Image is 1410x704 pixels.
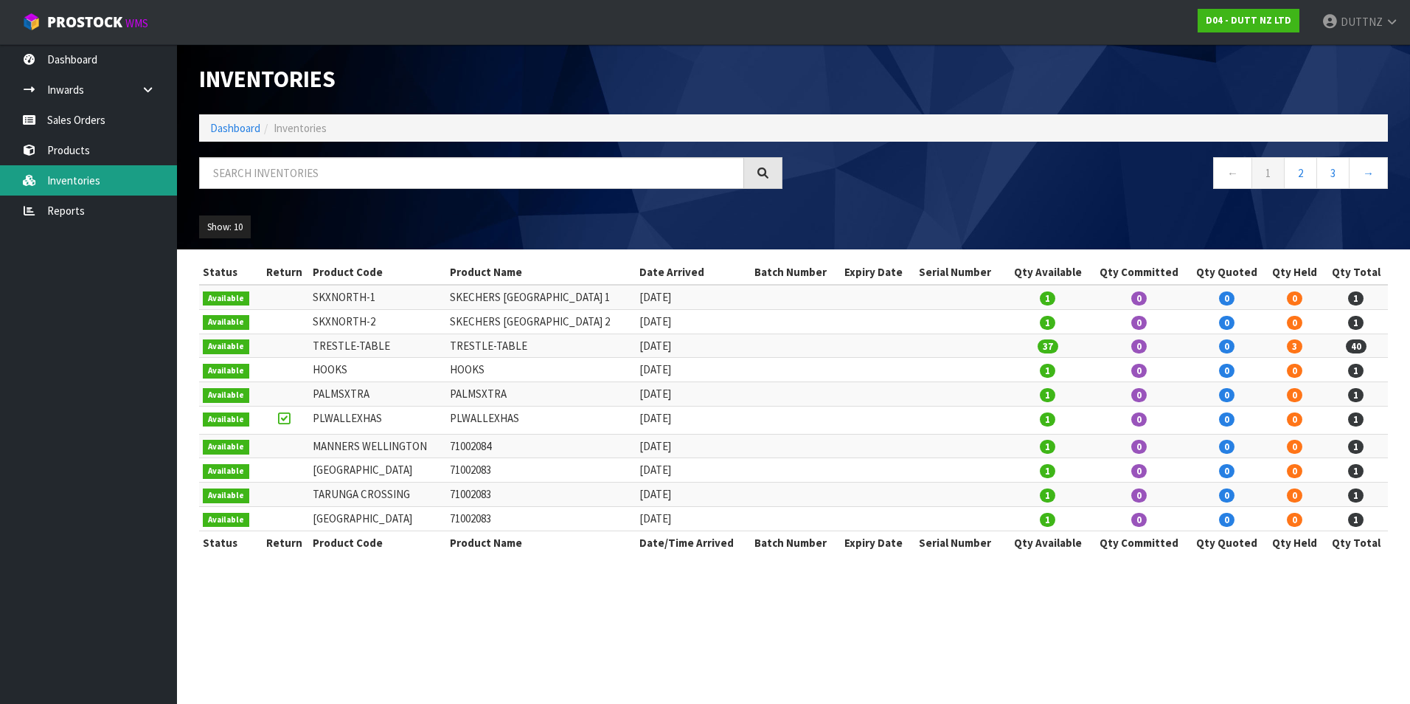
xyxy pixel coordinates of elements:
span: Available [203,489,249,503]
th: Status [199,531,260,554]
th: Date Arrived [636,260,751,284]
td: [GEOGRAPHIC_DATA] [309,458,447,483]
span: 0 [1287,316,1302,330]
span: 0 [1131,413,1147,427]
th: Product Name [446,531,636,554]
span: 0 [1287,489,1302,503]
td: TRESTLE-TABLE [446,334,636,358]
th: Qty Committed [1090,531,1187,554]
span: 1 [1348,316,1364,330]
th: Return [260,260,309,284]
span: 1 [1040,413,1055,427]
span: 0 [1131,440,1147,454]
th: Product Code [309,260,447,284]
span: 1 [1348,464,1364,478]
td: 71002083 [446,483,636,507]
span: Available [203,315,249,330]
span: 1 [1040,489,1055,503]
td: MANNERS WELLINGTON [309,434,447,458]
td: [DATE] [636,285,751,309]
td: TRESTLE-TABLE [309,334,447,358]
span: 0 [1131,489,1147,503]
span: 0 [1219,413,1234,427]
td: SKXNORTH-1 [309,285,447,309]
td: [GEOGRAPHIC_DATA] [309,507,447,531]
span: 0 [1131,316,1147,330]
th: Batch Number [751,260,841,284]
th: Serial Number [915,260,1005,284]
td: SKECHERS [GEOGRAPHIC_DATA] 2 [446,309,636,334]
span: 1 [1348,513,1364,527]
td: PLWALLEXHAS [446,407,636,434]
th: Product Code [309,531,447,554]
th: Qty Held [1265,531,1324,554]
td: [DATE] [636,458,751,483]
span: 1 [1040,513,1055,527]
strong: D04 - DUTT NZ LTD [1206,14,1291,27]
th: Qty Total [1324,531,1388,554]
th: Status [199,260,260,284]
span: 1 [1348,440,1364,454]
span: 1 [1348,388,1364,402]
span: 1 [1040,440,1055,454]
span: 0 [1131,339,1147,353]
span: 0 [1131,464,1147,478]
span: 0 [1287,464,1302,478]
a: 1 [1251,157,1285,189]
th: Qty Available [1005,260,1090,284]
span: 0 [1287,413,1302,427]
span: Available [203,464,249,479]
span: DUTTNZ [1341,15,1383,29]
span: 0 [1219,364,1234,378]
button: Show: 10 [199,215,251,239]
span: 0 [1131,364,1147,378]
span: 0 [1219,291,1234,306]
img: cube-alt.png [22,13,41,31]
span: 0 [1219,513,1234,527]
th: Qty Total [1324,260,1388,284]
td: [DATE] [636,407,751,434]
a: 2 [1284,157,1317,189]
a: 3 [1316,157,1350,189]
td: 71002083 [446,458,636,483]
th: Date/Time Arrived [636,531,751,554]
td: HOOKS [309,358,447,382]
a: ← [1213,157,1252,189]
th: Qty Held [1265,260,1324,284]
nav: Page navigation [805,157,1388,193]
span: 1 [1348,413,1364,427]
td: 71002083 [446,507,636,531]
th: Qty Available [1005,531,1090,554]
span: 0 [1219,440,1234,454]
span: Available [203,291,249,306]
span: Available [203,440,249,455]
td: SKXNORTH-2 [309,309,447,334]
span: 0 [1131,291,1147,306]
a: → [1349,157,1388,189]
span: Inventories [274,121,327,135]
span: 1 [1040,316,1055,330]
td: TARUNGA CROSSING [309,483,447,507]
td: PALMSXTRA [446,382,636,407]
th: Serial Number [915,531,1005,554]
td: [DATE] [636,483,751,507]
td: [DATE] [636,434,751,458]
span: 1 [1040,464,1055,478]
th: Expiry Date [841,531,915,554]
td: 71002084 [446,434,636,458]
span: 0 [1219,388,1234,402]
td: SKECHERS [GEOGRAPHIC_DATA] 1 [446,285,636,309]
span: 0 [1131,513,1147,527]
span: 1 [1040,364,1055,378]
span: 0 [1287,291,1302,306]
span: 0 [1219,489,1234,503]
span: Available [203,364,249,379]
span: 0 [1131,388,1147,402]
span: ProStock [47,13,122,32]
span: 0 [1287,513,1302,527]
td: [DATE] [636,507,751,531]
span: Available [203,513,249,528]
td: [DATE] [636,309,751,334]
span: 0 [1287,364,1302,378]
span: 0 [1219,316,1234,330]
